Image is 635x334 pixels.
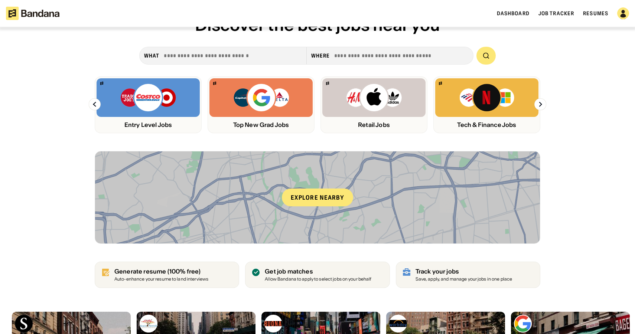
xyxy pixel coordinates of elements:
a: Bandana logoH&M, Apply, Adidas logosRetail Jobs [320,76,427,133]
img: Bandana logo [439,82,442,85]
a: Get job matches Allow Bandana to apply to select jobs on your behalf [245,262,390,288]
a: Generate resume (100% free)Auto-enhance your resume to land interviews [95,262,239,288]
div: Save, apply, and manage your jobs in one place [416,277,512,282]
div: Explore nearby [282,189,353,206]
a: Explore nearby [95,151,540,243]
div: Allow Bandana to apply to select jobs on your behalf [265,277,371,282]
img: Bandana logotype [6,7,59,20]
a: Bandana logoCapital One, Google, Delta logosTop New Grad Jobs [208,76,315,133]
img: Right Arrow [534,98,546,110]
span: (100% free) [167,268,201,275]
a: Resumes [583,10,608,17]
img: Bandana logo [326,82,329,85]
div: Track your jobs [416,268,512,275]
img: Bandana logo [213,82,216,85]
a: Dashboard [497,10,530,17]
img: Skydance Animation logo [15,315,33,333]
div: Generate resume [114,268,208,275]
a: Bandana logoTrader Joe’s, Costco, Target logosEntry Level Jobs [95,76,202,133]
img: The Buona Companies logo [264,315,282,333]
div: Tech & Finance Jobs [435,121,538,128]
div: Top New Grad Jobs [209,121,313,128]
img: Capital One, Google, Delta logos [233,83,289,112]
div: Retail Jobs [322,121,426,128]
img: Workday logo [389,315,407,333]
img: Acacia Network logo [140,315,157,333]
img: Google logo [514,315,532,333]
a: Track your jobs Save, apply, and manage your jobs in one place [396,262,540,288]
img: Bank of America, Netflix, Microsoft logos [459,83,515,112]
div: Entry Level Jobs [97,121,200,128]
img: Trader Joe’s, Costco, Target logos [120,83,176,112]
img: H&M, Apply, Adidas logos [346,83,402,112]
a: Bandana logoBank of America, Netflix, Microsoft logosTech & Finance Jobs [433,76,540,133]
img: Left Arrow [89,98,101,110]
a: Job Tracker [538,10,574,17]
div: Auto-enhance your resume to land interviews [114,277,208,282]
div: Get job matches [265,268,371,275]
div: Where [311,52,330,59]
img: Bandana logo [100,82,103,85]
div: what [144,52,159,59]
